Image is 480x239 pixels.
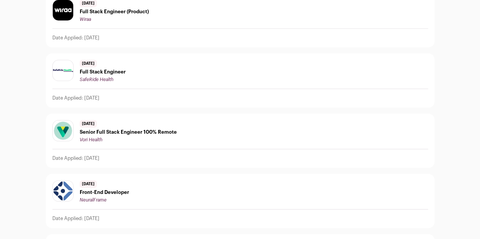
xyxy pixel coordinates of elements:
[80,77,113,82] span: SafeRide Health
[80,189,129,195] span: Front-End Developer
[52,155,99,161] p: Date Applied: [DATE]
[80,17,91,22] span: Wiraa
[53,181,73,201] img: ad609db20195b73a6069ee1a43b0f60034d5c5aeb6bdeb42b0756306ef0da0f1.jpg
[52,95,99,101] p: Date Applied: [DATE]
[52,216,99,222] p: Date Applied: [DATE]
[80,129,177,135] span: Senior Full Stack Engineer 100% Remote
[46,114,434,167] a: [DATE] Senior Full Stack Engineer 100% Remote Vori Health Date Applied: [DATE]
[80,198,107,202] span: NeuralFrame
[46,174,434,228] a: [DATE] Front-End Developer NeuralFrame Date Applied: [DATE]
[80,120,97,128] span: [DATE]
[80,9,149,15] span: Full Stack Engineer (Product)
[46,54,434,107] a: [DATE] Full Stack Engineer SafeRide Health Date Applied: [DATE]
[80,60,97,67] span: [DATE]
[53,69,73,72] img: 7f7aff76047d2b703e18420f146abeb0ab3298a8da53deabbe750c17dcea6af7.png
[80,137,102,142] span: Vori Health
[53,120,73,141] img: 7b885d7853d99a6fb4b23532aa805c1cb4f5ba713b0885dd6b9d7d733eac6e3d.jpg
[52,35,99,41] p: Date Applied: [DATE]
[80,180,97,188] span: [DATE]
[80,69,126,75] span: Full Stack Engineer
